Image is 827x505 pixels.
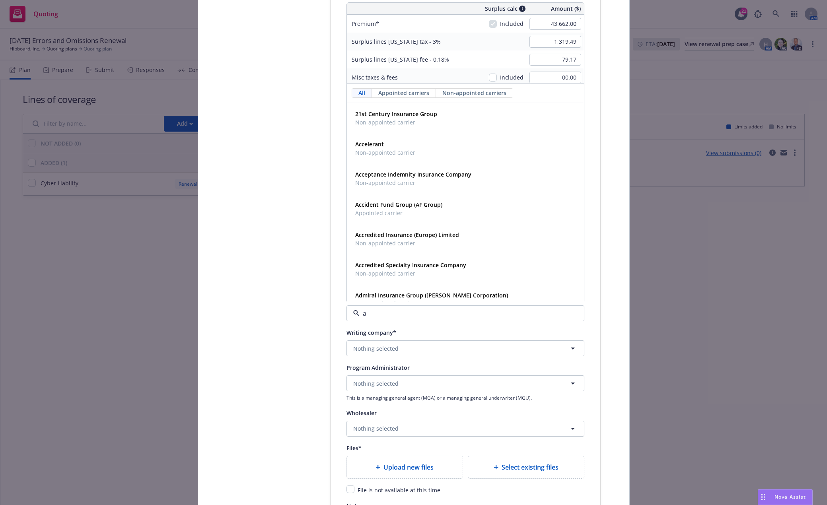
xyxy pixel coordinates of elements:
span: Misc taxes & fees [352,74,398,81]
span: Non-appointed carrier [355,299,508,308]
button: Nothing selected [346,340,584,356]
span: Amount ($) [551,4,581,13]
span: File is not available at this time [358,486,440,494]
span: Writing company* [346,329,396,336]
span: Included [500,19,523,28]
button: Nova Assist [758,489,813,505]
input: 0.00 [529,18,581,30]
span: This is a managing general agent (MGA) or a managing general underwriter (MGU). [346,394,584,401]
span: Non-appointed carrier [355,118,437,126]
span: Select existing files [502,462,558,472]
span: Nothing selected [353,344,399,353]
span: Non-appointed carrier [355,269,466,278]
span: Non-appointed carrier [355,148,415,157]
div: Upload new files [346,456,463,479]
div: Drag to move [758,489,768,505]
span: Non-appointed carrier [355,179,471,187]
strong: Accelerant [355,140,384,148]
strong: Accident Fund Group (AF Group) [355,201,442,208]
strong: Admiral Insurance Group ([PERSON_NAME] Corporation) [355,291,508,299]
input: 0.00 [529,72,581,84]
button: Nothing selected [346,421,584,437]
input: Select a carrier [360,309,568,318]
span: Appointed carriers [378,89,429,97]
span: Nothing selected [353,424,399,433]
span: Premium [352,20,379,27]
span: All [358,89,365,97]
span: Non-appointed carrier [355,239,459,247]
strong: Accredited Specialty Insurance Company [355,261,466,269]
span: Upload new files [383,462,434,472]
span: Appointed carrier [355,209,442,217]
span: Surplus calc [485,4,518,13]
strong: 21st Century Insurance Group [355,110,437,118]
span: Nova Assist [774,493,806,500]
strong: Acceptance Indemnity Insurance Company [355,171,471,178]
strong: Accredited Insurance (Europe) Limited [355,231,459,239]
span: Surplus lines [US_STATE] fee - 0.18% [352,56,449,63]
span: Non-appointed carriers [442,89,506,97]
span: Surplus lines [US_STATE] tax - 3% [352,38,441,45]
input: 0.00 [529,36,581,48]
span: Wholesaler [346,409,377,417]
input: 0.00 [529,54,581,66]
div: Select existing files [468,456,584,479]
button: Nothing selected [346,375,584,391]
span: Program Administrator [346,364,410,371]
span: Included [500,73,523,82]
span: Files* [346,444,362,452]
span: Nothing selected [353,379,399,388]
